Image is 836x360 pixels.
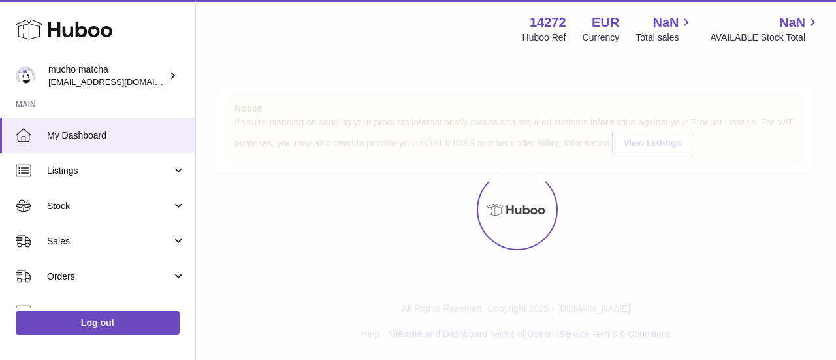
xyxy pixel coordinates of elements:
span: Usage [47,306,185,318]
strong: 14272 [530,14,566,31]
span: [EMAIL_ADDRESS][DOMAIN_NAME] [48,76,192,87]
span: NaN [652,14,679,31]
a: NaN Total sales [635,14,694,44]
span: Orders [47,270,172,283]
span: Stock [47,200,172,212]
div: Currency [583,31,620,44]
a: Log out [16,311,180,335]
a: NaN AVAILABLE Stock Total [710,14,820,44]
span: AVAILABLE Stock Total [710,31,820,44]
span: Total sales [635,31,694,44]
span: My Dashboard [47,129,185,142]
span: Sales [47,235,172,248]
span: NaN [779,14,805,31]
span: Listings [47,165,172,177]
div: mucho matcha [48,63,166,88]
strong: EUR [592,14,619,31]
div: Huboo Ref [522,31,566,44]
img: internalAdmin-14272@internal.huboo.com [16,66,35,86]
